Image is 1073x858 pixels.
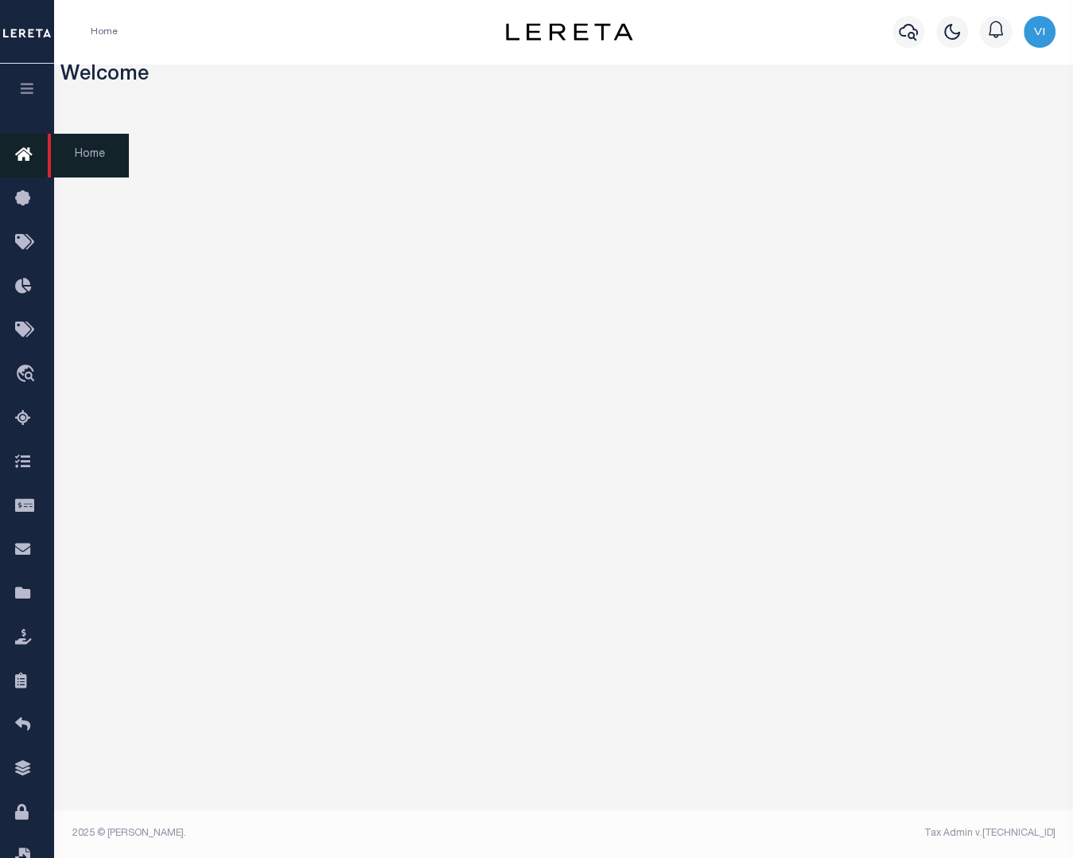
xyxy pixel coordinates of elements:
span: Home [48,134,129,177]
i: travel_explore [15,365,41,385]
img: logo-dark.svg [506,23,633,41]
div: Tax Admin v.[TECHNICAL_ID] [576,826,1056,840]
div: 2025 © [PERSON_NAME]. [60,826,564,840]
h3: Welcome [60,64,1067,88]
img: svg+xml;base64,PHN2ZyB4bWxucz0iaHR0cDovL3d3dy53My5vcmcvMjAwMC9zdmciIHBvaW50ZXItZXZlbnRzPSJub25lIi... [1024,16,1056,48]
li: Home [91,25,118,39]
